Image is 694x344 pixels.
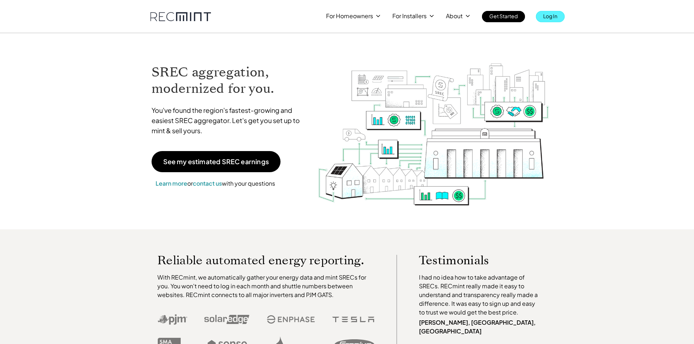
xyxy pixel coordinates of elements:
[157,273,375,299] p: With RECmint, we automatically gather your energy data and mint SRECs for you. You won't need to ...
[392,11,427,21] p: For Installers
[193,179,222,187] a: contact us
[317,44,550,207] img: RECmint value cycle
[419,318,541,336] p: [PERSON_NAME], [GEOGRAPHIC_DATA], [GEOGRAPHIC_DATA]
[419,255,528,266] p: Testimonials
[326,11,373,21] p: For Homeowners
[489,11,518,21] p: Get Started
[152,105,307,136] p: You've found the region's fastest-growing and easiest SREC aggregator. Let's get you set up to mi...
[543,11,557,21] p: Log In
[157,255,375,266] p: Reliable automated energy reporting.
[482,11,525,22] a: Get Started
[156,179,187,187] a: Learn more
[152,179,279,188] p: or with your questions
[163,158,269,165] p: See my estimated SREC earnings
[446,11,463,21] p: About
[152,151,281,172] a: See my estimated SREC earnings
[152,64,307,97] h1: SREC aggregation, modernized for you.
[419,273,541,317] p: I had no idea how to take advantage of SRECs. RECmint really made it easy to understand and trans...
[536,11,565,22] a: Log In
